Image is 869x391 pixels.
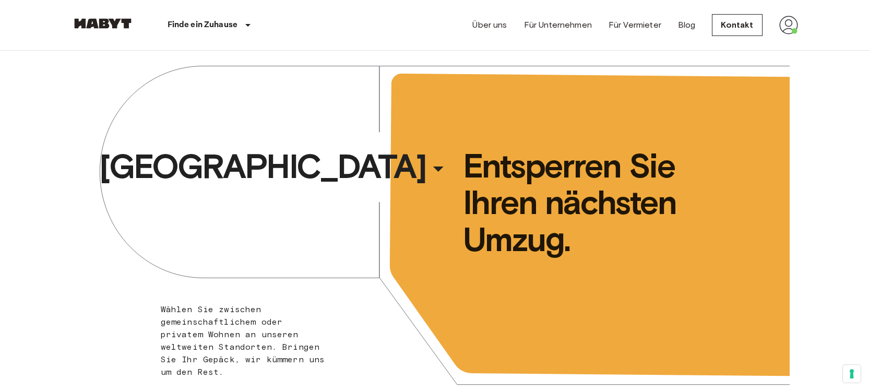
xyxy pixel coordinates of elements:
[161,304,325,377] span: Wählen Sie zwischen gemeinschaftlichem oder privatem Wohnen an unseren weltweiten Standorten. Bri...
[99,146,426,187] span: [GEOGRAPHIC_DATA]
[843,365,861,383] button: Your consent preferences for tracking technologies
[609,19,661,31] a: Für Vermieter
[72,18,134,29] img: Habyt
[168,19,238,31] p: Finde ein Zuhause
[463,148,747,258] span: Entsperren Sie Ihren nächsten Umzug.
[524,19,592,31] a: Für Unternehmen
[472,19,507,31] a: Über uns
[712,14,762,36] a: Kontakt
[95,143,455,191] button: [GEOGRAPHIC_DATA]
[779,16,798,34] img: avatar
[678,19,696,31] a: Blog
